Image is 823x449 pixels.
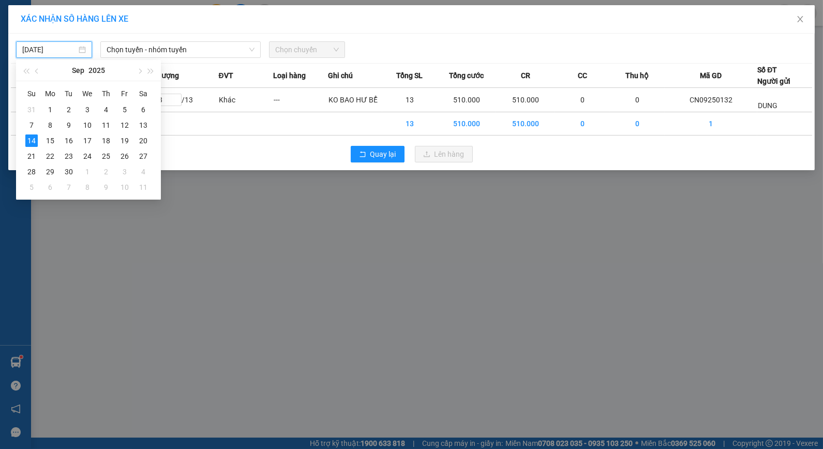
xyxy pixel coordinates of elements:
[21,20,101,30] span: VP Cầu Ngang -
[796,15,804,23] span: close
[137,150,149,162] div: 27
[521,70,530,81] span: CR
[63,134,75,147] div: 16
[100,150,112,162] div: 25
[59,117,78,133] td: 2025-09-09
[25,150,38,162] div: 21
[115,164,134,179] td: 2025-10-03
[273,88,328,112] td: ---
[328,70,353,81] span: Ghi chú
[134,148,153,164] td: 2025-09-27
[249,47,255,53] span: down
[41,117,59,133] td: 2025-09-08
[22,179,41,195] td: 2025-10-05
[59,85,78,102] th: Tu
[97,133,115,148] td: 2025-09-18
[370,148,396,160] span: Quay lại
[351,146,405,162] button: rollbackQuay lại
[359,151,366,159] span: rollback
[115,85,134,102] th: Fr
[382,112,437,136] td: 13
[97,179,115,195] td: 2025-10-09
[81,103,94,116] div: 3
[437,112,496,136] td: 510.000
[25,166,38,178] div: 28
[35,6,120,16] strong: BIÊN NHẬN GỬI HÀNG
[59,148,78,164] td: 2025-09-23
[78,102,97,117] td: 2025-09-03
[149,88,218,112] td: / 13
[22,44,77,55] input: 14/09/2025
[786,5,815,34] button: Close
[555,112,610,136] td: 0
[44,150,56,162] div: 22
[78,148,97,164] td: 2025-09-24
[496,88,555,112] td: 510.000
[610,112,665,136] td: 0
[44,103,56,116] div: 1
[97,117,115,133] td: 2025-09-11
[134,117,153,133] td: 2025-09-13
[118,181,131,193] div: 10
[55,56,72,66] span: HẬN
[118,166,131,178] div: 3
[4,56,72,66] span: 0368592727 -
[758,101,777,110] span: DUNG
[78,117,97,133] td: 2025-09-10
[97,85,115,102] th: Th
[59,164,78,179] td: 2025-09-30
[21,14,128,24] span: XÁC NHẬN SỐ HÀNG LÊN XE
[665,112,758,136] td: 1
[115,117,134,133] td: 2025-09-12
[72,60,84,81] button: Sep
[100,166,112,178] div: 2
[63,181,75,193] div: 7
[100,181,112,193] div: 9
[449,70,484,81] span: Tổng cước
[218,88,273,112] td: Khác
[59,133,78,148] td: 2025-09-16
[396,70,423,81] span: Tổng SL
[25,103,38,116] div: 31
[78,85,97,102] th: We
[115,133,134,148] td: 2025-09-19
[22,102,41,117] td: 2025-08-31
[218,70,233,81] span: ĐVT
[115,102,134,117] td: 2025-09-05
[115,179,134,195] td: 2025-10-10
[4,35,104,54] span: VP [PERSON_NAME] ([GEOGRAPHIC_DATA])
[610,88,665,112] td: 0
[22,117,41,133] td: 2025-09-07
[22,133,41,148] td: 2025-09-14
[44,166,56,178] div: 29
[415,146,473,162] button: uploadLên hàng
[78,164,97,179] td: 2025-10-01
[25,181,38,193] div: 5
[100,103,112,116] div: 4
[25,119,38,131] div: 7
[4,20,151,30] p: GỬI:
[81,150,94,162] div: 24
[97,164,115,179] td: 2025-10-02
[78,179,97,195] td: 2025-10-08
[88,60,105,81] button: 2025
[118,150,131,162] div: 26
[100,119,112,131] div: 11
[118,103,131,116] div: 5
[275,42,339,57] span: Chọn chuyến
[555,88,610,112] td: 0
[665,88,758,112] td: CN09250132
[134,85,153,102] th: Sa
[63,166,75,178] div: 30
[41,179,59,195] td: 2025-10-06
[107,42,255,57] span: Chọn tuyến - nhóm tuyến
[41,164,59,179] td: 2025-09-29
[81,119,94,131] div: 10
[41,85,59,102] th: Mo
[757,64,790,87] div: Số ĐT Người gửi
[134,133,153,148] td: 2025-09-20
[328,88,383,112] td: KO BAO HƯ BỂ
[63,119,75,131] div: 9
[81,166,94,178] div: 1
[4,67,83,77] span: GIAO:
